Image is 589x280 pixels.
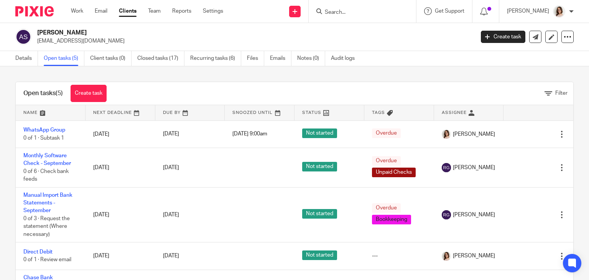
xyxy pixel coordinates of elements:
[86,120,155,148] td: [DATE]
[23,193,72,214] a: Manual Import Bank Statements - September
[270,51,291,66] a: Emails
[372,156,401,166] span: Overdue
[453,252,495,260] span: [PERSON_NAME]
[86,148,155,187] td: [DATE]
[453,211,495,219] span: [PERSON_NAME]
[163,254,179,259] span: [DATE]
[86,187,155,242] td: [DATE]
[23,249,53,255] a: Direct Debit
[372,203,401,213] span: Overdue
[442,252,451,261] img: Caroline%20-%20HS%20-%20LI.png
[172,7,191,15] a: Reports
[23,216,70,237] span: 0 of 3 · Request the statement (Where necessary)
[90,51,132,66] a: Client tasks (0)
[372,252,426,260] div: ---
[119,7,137,15] a: Clients
[56,90,63,96] span: (5)
[331,51,360,66] a: Audit logs
[442,130,451,139] img: Caroline%20-%20HS%20-%20LI.png
[297,51,325,66] a: Notes (0)
[302,128,337,138] span: Not started
[190,51,241,66] a: Recurring tasks (6)
[435,8,464,14] span: Get Support
[442,163,451,172] img: svg%3E
[23,153,71,166] a: Monthly Software Check - September
[232,132,267,137] span: [DATE] 9:00am
[442,210,451,219] img: svg%3E
[15,51,38,66] a: Details
[302,209,337,219] span: Not started
[163,165,179,170] span: [DATE]
[372,128,401,138] span: Overdue
[203,7,223,15] a: Settings
[37,37,469,45] p: [EMAIL_ADDRESS][DOMAIN_NAME]
[555,91,568,96] span: Filter
[95,7,107,15] a: Email
[37,29,383,37] h2: [PERSON_NAME]
[507,7,549,15] p: [PERSON_NAME]
[247,51,264,66] a: Files
[302,162,337,171] span: Not started
[481,31,525,43] a: Create task
[453,164,495,171] span: [PERSON_NAME]
[15,6,54,16] img: Pixie
[302,110,321,115] span: Status
[232,110,273,115] span: Snoozed Until
[163,212,179,217] span: [DATE]
[137,51,184,66] a: Closed tasks (17)
[71,85,107,102] a: Create task
[86,242,155,270] td: [DATE]
[23,135,64,141] span: 0 of 1 · Subtask 1
[372,110,385,115] span: Tags
[23,169,69,182] span: 0 of 6 · Check bank feeds
[23,257,71,263] span: 0 of 1 · Review email
[372,215,411,224] span: Bookkeeping
[453,130,495,138] span: [PERSON_NAME]
[71,7,83,15] a: Work
[372,168,416,177] span: Unpaid Checks
[15,29,31,45] img: svg%3E
[324,9,393,16] input: Search
[148,7,161,15] a: Team
[44,51,84,66] a: Open tasks (5)
[553,5,565,18] img: Caroline%20-%20HS%20-%20LI.png
[163,132,179,137] span: [DATE]
[302,250,337,260] span: Not started
[23,127,65,133] a: WhatsApp Group
[23,89,63,97] h1: Open tasks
